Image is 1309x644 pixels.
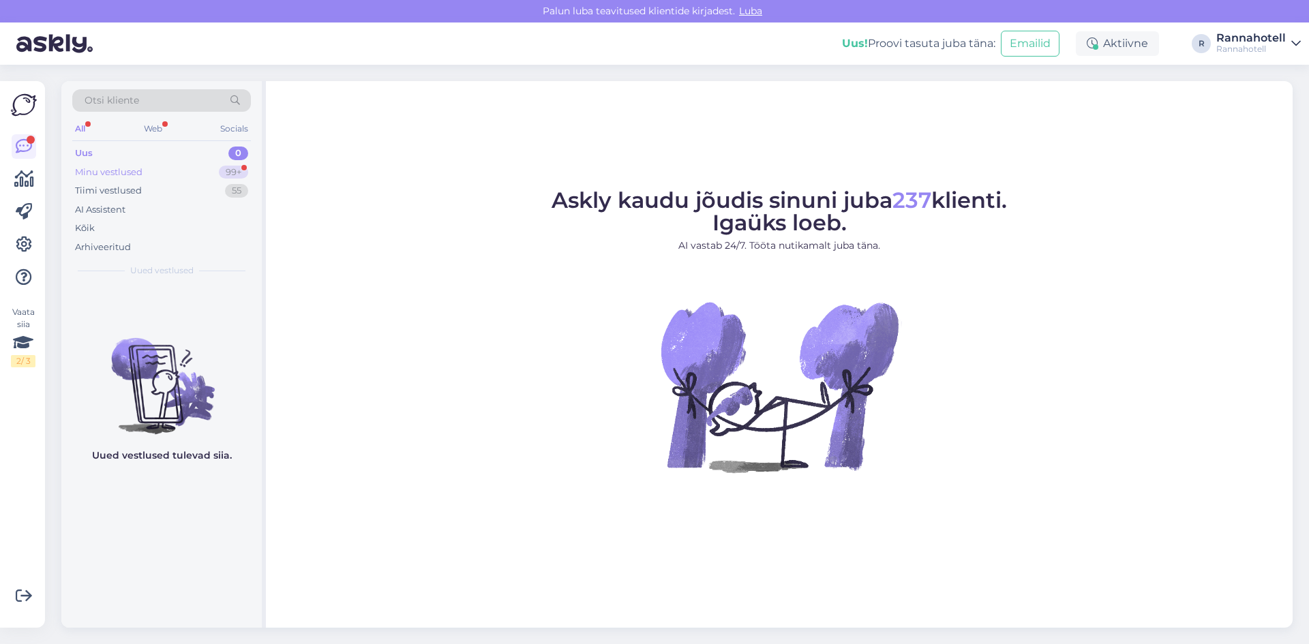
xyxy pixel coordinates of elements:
[11,355,35,367] div: 2 / 3
[842,35,995,52] div: Proovi tasuta juba täna:
[85,93,139,108] span: Otsi kliente
[552,187,1007,236] span: Askly kaudu jõudis sinuni juba klienti. Igaüks loeb.
[11,92,37,118] img: Askly Logo
[61,313,262,436] img: No chats
[75,241,131,254] div: Arhiveeritud
[219,166,248,179] div: 99+
[552,239,1007,253] p: AI vastab 24/7. Tööta nutikamalt juba täna.
[72,120,88,138] div: All
[75,166,142,179] div: Minu vestlused
[11,306,35,367] div: Vaata siia
[657,264,902,509] img: No Chat active
[217,120,251,138] div: Socials
[75,147,93,160] div: Uus
[1192,34,1211,53] div: R
[75,184,142,198] div: Tiimi vestlused
[842,37,868,50] b: Uus!
[1076,31,1159,56] div: Aktiivne
[1216,44,1286,55] div: Rannahotell
[225,184,248,198] div: 55
[141,120,165,138] div: Web
[1216,33,1301,55] a: RannahotellRannahotell
[130,264,194,277] span: Uued vestlused
[1216,33,1286,44] div: Rannahotell
[1001,31,1059,57] button: Emailid
[75,221,95,235] div: Kõik
[892,187,931,213] span: 237
[75,203,125,217] div: AI Assistent
[735,5,766,17] span: Luba
[92,448,232,463] p: Uued vestlused tulevad siia.
[228,147,248,160] div: 0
